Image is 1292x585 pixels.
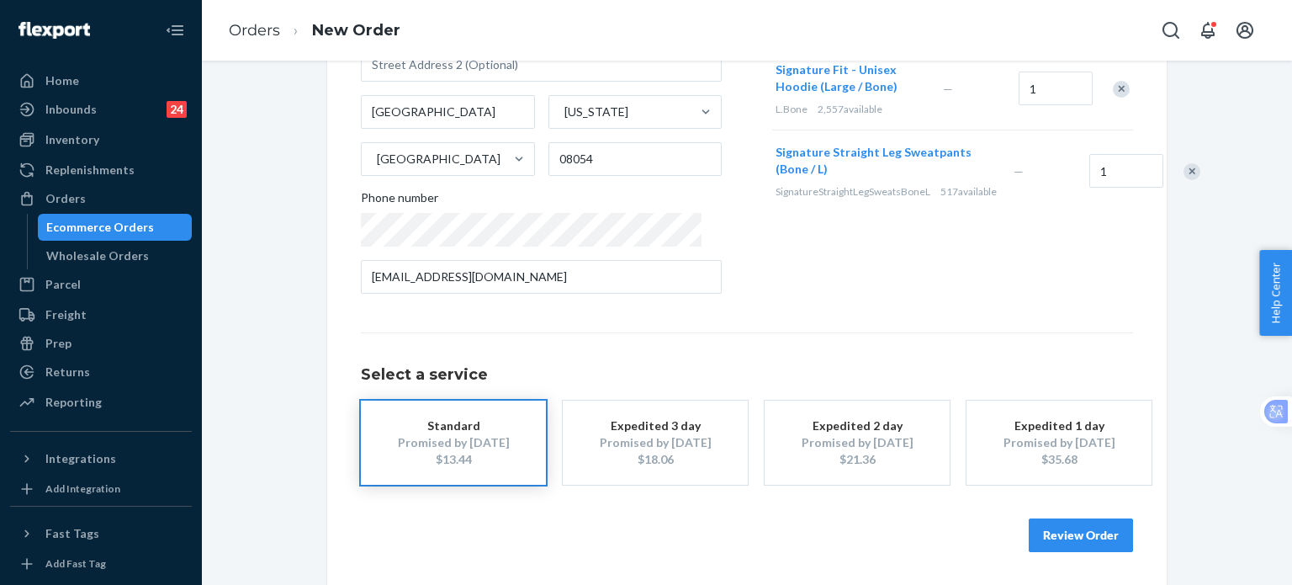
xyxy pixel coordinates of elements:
[1183,163,1200,180] div: Remove Item
[386,434,521,451] div: Promised by [DATE]
[229,21,280,40] a: Orders
[564,104,628,120] div: [US_STATE]
[943,82,953,96] span: —
[375,151,377,168] input: [GEOGRAPHIC_DATA]
[312,21,400,40] a: New Order
[1259,250,1292,336] button: Help Center
[790,417,924,434] div: Expedited 2 day
[386,417,521,434] div: Standard
[776,145,972,176] span: Signature Straight Leg Sweatpants (Bone / L)
[548,142,723,176] input: ZIP Code
[776,61,923,95] button: Signature Fit - Unisex Hoodie (Large / Bone)
[10,185,192,212] a: Orders
[10,330,192,357] a: Prep
[158,13,192,47] button: Close Navigation
[1191,13,1225,47] button: Open notifications
[361,367,1133,384] h1: Select a service
[361,189,438,213] span: Phone number
[1228,13,1262,47] button: Open account menu
[361,48,722,82] input: Street Address 2 (Optional)
[563,401,748,485] button: Expedited 3 dayPromised by [DATE]$18.06
[10,96,192,123] a: Inbounds24
[45,306,87,323] div: Freight
[1029,519,1133,552] button: Review Order
[45,364,90,380] div: Returns
[1113,81,1130,98] div: Remove Item
[45,101,97,118] div: Inbounds
[992,451,1126,468] div: $35.68
[10,157,192,183] a: Replenishments
[776,185,930,198] span: SignatureStraightLegSweatsBoneL
[361,95,535,129] input: City
[45,394,102,411] div: Reporting
[1014,164,1024,178] span: —
[167,101,187,118] div: 24
[215,6,414,56] ol: breadcrumbs
[966,401,1152,485] button: Expedited 1 dayPromised by [DATE]$35.68
[1089,154,1163,188] input: Quantity
[46,219,154,236] div: Ecommerce Orders
[790,451,924,468] div: $21.36
[45,450,116,467] div: Integrations
[45,162,135,178] div: Replenishments
[386,451,521,468] div: $13.44
[776,62,898,93] span: Signature Fit - Unisex Hoodie (Large / Bone)
[45,131,99,148] div: Inventory
[361,401,546,485] button: StandardPromised by [DATE]$13.44
[588,417,723,434] div: Expedited 3 day
[38,214,193,241] a: Ecommerce Orders
[19,22,90,39] img: Flexport logo
[10,271,192,298] a: Parcel
[46,247,149,264] div: Wholesale Orders
[10,126,192,153] a: Inventory
[10,301,192,328] a: Freight
[563,104,564,120] input: [US_STATE]
[10,445,192,472] button: Integrations
[10,520,192,547] button: Fast Tags
[1154,13,1188,47] button: Open Search Box
[776,144,993,178] button: Signature Straight Leg Sweatpants (Bone / L)
[361,260,722,294] input: Email (Only Required for International)
[10,67,192,94] a: Home
[10,554,192,574] a: Add Fast Tag
[45,276,81,293] div: Parcel
[45,525,99,542] div: Fast Tags
[45,481,120,496] div: Add Integration
[38,242,193,269] a: Wholesale Orders
[10,479,192,499] a: Add Integration
[10,389,192,416] a: Reporting
[45,72,79,89] div: Home
[776,103,807,115] span: L.Bone
[790,434,924,451] div: Promised by [DATE]
[45,335,71,352] div: Prep
[588,451,723,468] div: $18.06
[45,556,106,571] div: Add Fast Tag
[818,103,882,115] span: 2,557 available
[45,190,86,207] div: Orders
[377,151,500,168] div: [GEOGRAPHIC_DATA]
[10,359,192,386] a: Returns
[940,185,997,198] span: 517 available
[992,434,1126,451] div: Promised by [DATE]
[992,417,1126,434] div: Expedited 1 day
[588,434,723,451] div: Promised by [DATE]
[765,401,950,485] button: Expedited 2 dayPromised by [DATE]$21.36
[1019,72,1093,105] input: Quantity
